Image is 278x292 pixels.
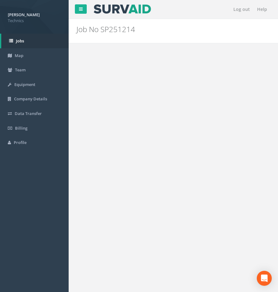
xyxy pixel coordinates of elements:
[14,140,27,145] span: Profile
[15,125,27,131] span: Billing
[15,111,42,116] span: Data Transfer
[14,96,47,102] span: Company Details
[14,82,35,87] span: Equipment
[15,67,26,73] span: Team
[8,12,40,17] strong: [PERSON_NAME]
[76,25,270,33] h2: Job No SP251214
[257,271,272,286] div: Open Intercom Messenger
[8,18,61,24] span: Technics
[8,10,61,23] a: [PERSON_NAME] Technics
[15,53,23,58] span: Map
[1,34,69,48] a: Jobs
[16,38,24,44] span: Jobs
